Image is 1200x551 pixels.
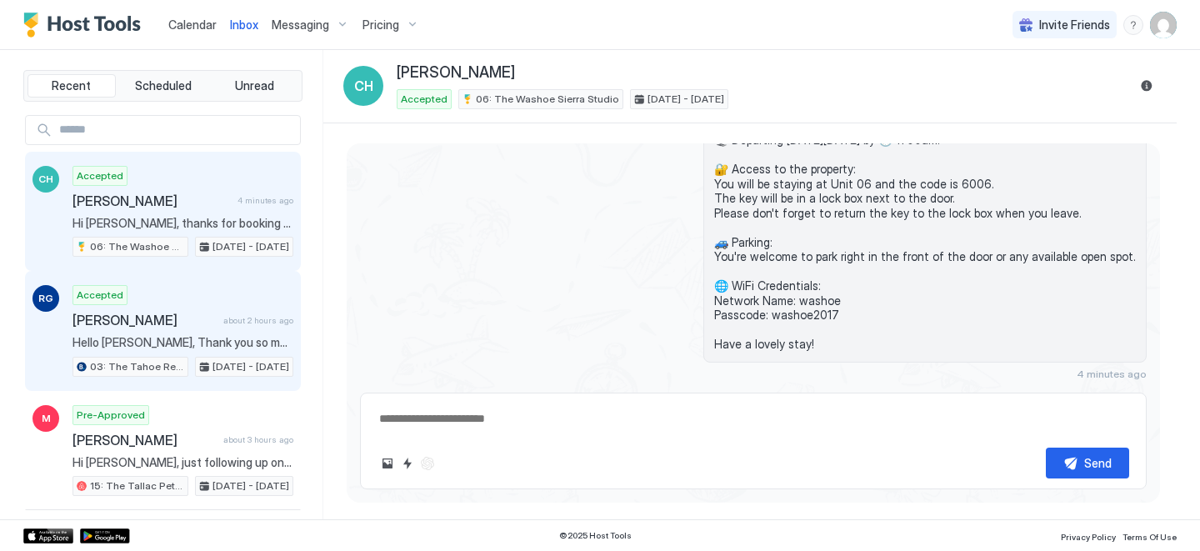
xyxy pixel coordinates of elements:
[1123,15,1143,35] div: menu
[212,478,289,493] span: [DATE] - [DATE]
[235,78,274,93] span: Unread
[1077,368,1147,380] span: 4 minutes ago
[42,411,51,426] span: M
[1039,18,1110,33] span: Invite Friends
[52,116,300,144] input: Input Field
[714,60,1136,352] span: Hi [PERSON_NAME], thanks for booking your stay with us! Details of your Booking: 📍 [STREET_ADDRES...
[559,530,632,541] span: © 2025 Host Tools
[119,74,207,98] button: Scheduled
[1061,527,1116,544] a: Privacy Policy
[237,195,293,206] span: 4 minutes ago
[72,335,293,350] span: Hello [PERSON_NAME], Thank you so much for your booking! We'll send the check-in instructions on ...
[72,216,293,231] span: Hi [PERSON_NAME], thanks for booking your stay with us! Details of your Booking: 📍 [STREET_ADDRES...
[1150,12,1177,38] div: User profile
[168,16,217,33] a: Calendar
[223,434,293,445] span: about 3 hours ago
[77,168,123,183] span: Accepted
[362,18,399,33] span: Pricing
[168,18,217,32] span: Calendar
[52,78,91,93] span: Recent
[1084,454,1112,472] div: Send
[72,193,231,209] span: [PERSON_NAME]
[23,70,302,102] div: tab-group
[1122,527,1177,544] a: Terms Of Use
[401,92,447,107] span: Accepted
[77,408,145,423] span: Pre-Approved
[210,74,298,98] button: Unread
[80,528,130,543] a: Google Play Store
[72,432,217,448] span: [PERSON_NAME]
[377,453,397,473] button: Upload image
[1061,532,1116,542] span: Privacy Policy
[90,359,184,374] span: 03: The Tahoe Retro Double Bed Studio
[212,359,289,374] span: [DATE] - [DATE]
[135,78,192,93] span: Scheduled
[1122,532,1177,542] span: Terms Of Use
[230,18,258,32] span: Inbox
[212,239,289,254] span: [DATE] - [DATE]
[38,172,53,187] span: CH
[90,478,184,493] span: 15: The Tallac Pet Friendly Studio
[476,92,619,107] span: 06: The Washoe Sierra Studio
[27,74,116,98] button: Recent
[397,63,515,83] span: [PERSON_NAME]
[72,455,293,470] span: Hi [PERSON_NAME], just following up on our previous message. Please let us know if you're interes...
[647,92,724,107] span: [DATE] - [DATE]
[72,312,217,328] span: [PERSON_NAME]
[38,291,53,306] span: RG
[1137,76,1157,96] button: Reservation information
[354,76,373,96] span: CH
[272,18,329,33] span: Messaging
[1046,448,1129,478] button: Send
[77,288,123,303] span: Accepted
[90,239,184,254] span: 06: The Washoe Sierra Studio
[223,315,293,326] span: about 2 hours ago
[23,13,148,38] a: Host Tools Logo
[230,16,258,33] a: Inbox
[23,528,73,543] a: App Store
[397,453,417,473] button: Quick reply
